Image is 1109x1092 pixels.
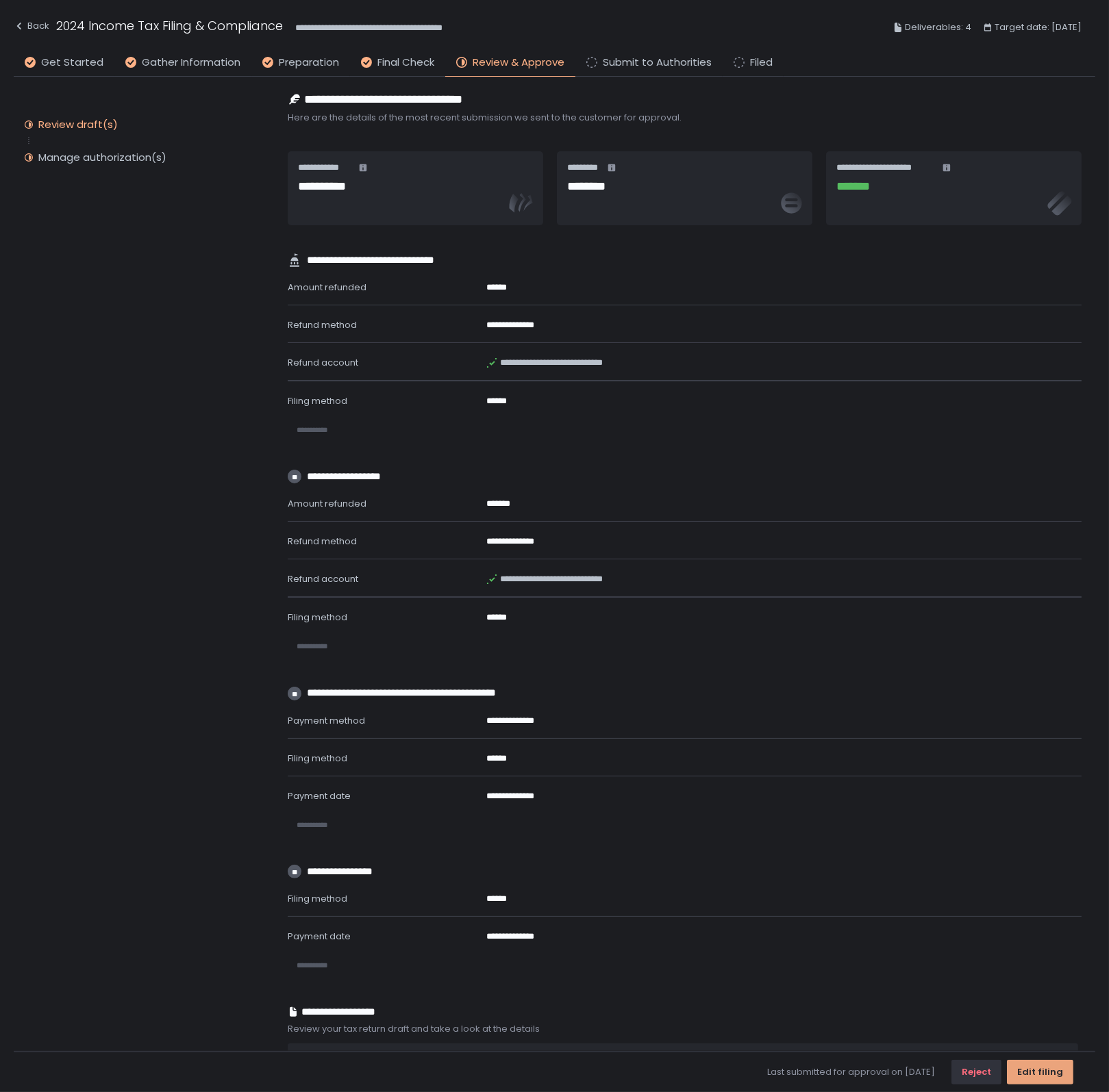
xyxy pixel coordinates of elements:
div: Manage authorization(s) [38,151,166,164]
span: Gather Information [142,55,240,71]
div: Back [14,18,49,34]
span: Preparation [279,55,339,71]
span: Last submitted for approval on [DATE] [767,1066,935,1078]
span: Payment method [288,714,365,727]
div: Edit filing [1017,1066,1063,1078]
span: Filing method [288,752,347,765]
div: Reject [962,1066,991,1078]
span: Final Check [377,55,434,71]
span: Review & Approve [473,55,564,71]
span: Filing method [288,394,347,407]
span: Payment date [288,930,351,943]
span: Refund method [288,318,357,331]
span: Here are the details of the most recent submission we sent to the customer for approval. [288,112,1082,124]
span: Review your tax return draft and take a look at the details [288,1023,1082,1035]
button: Reject [951,1060,1001,1084]
button: Back [14,16,49,39]
span: Amount refunded [288,497,366,510]
span: Deliverables: 4 [905,19,971,36]
div: Review draft(s) [38,118,118,131]
span: Amount refunded [288,281,366,294]
span: Target date: [DATE] [995,19,1082,36]
span: Refund account [288,572,358,585]
span: Refund account [288,356,358,369]
span: Submit to Authorities [603,55,712,71]
h1: 2024 Income Tax Filing & Compliance [56,16,283,35]
span: Filing method [288,611,347,624]
span: Get Started [41,55,103,71]
span: Filing method [288,892,347,905]
span: Refund method [288,535,357,548]
button: Edit filing [1007,1060,1073,1084]
span: Payment date [288,789,351,802]
span: Filed [750,55,773,71]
